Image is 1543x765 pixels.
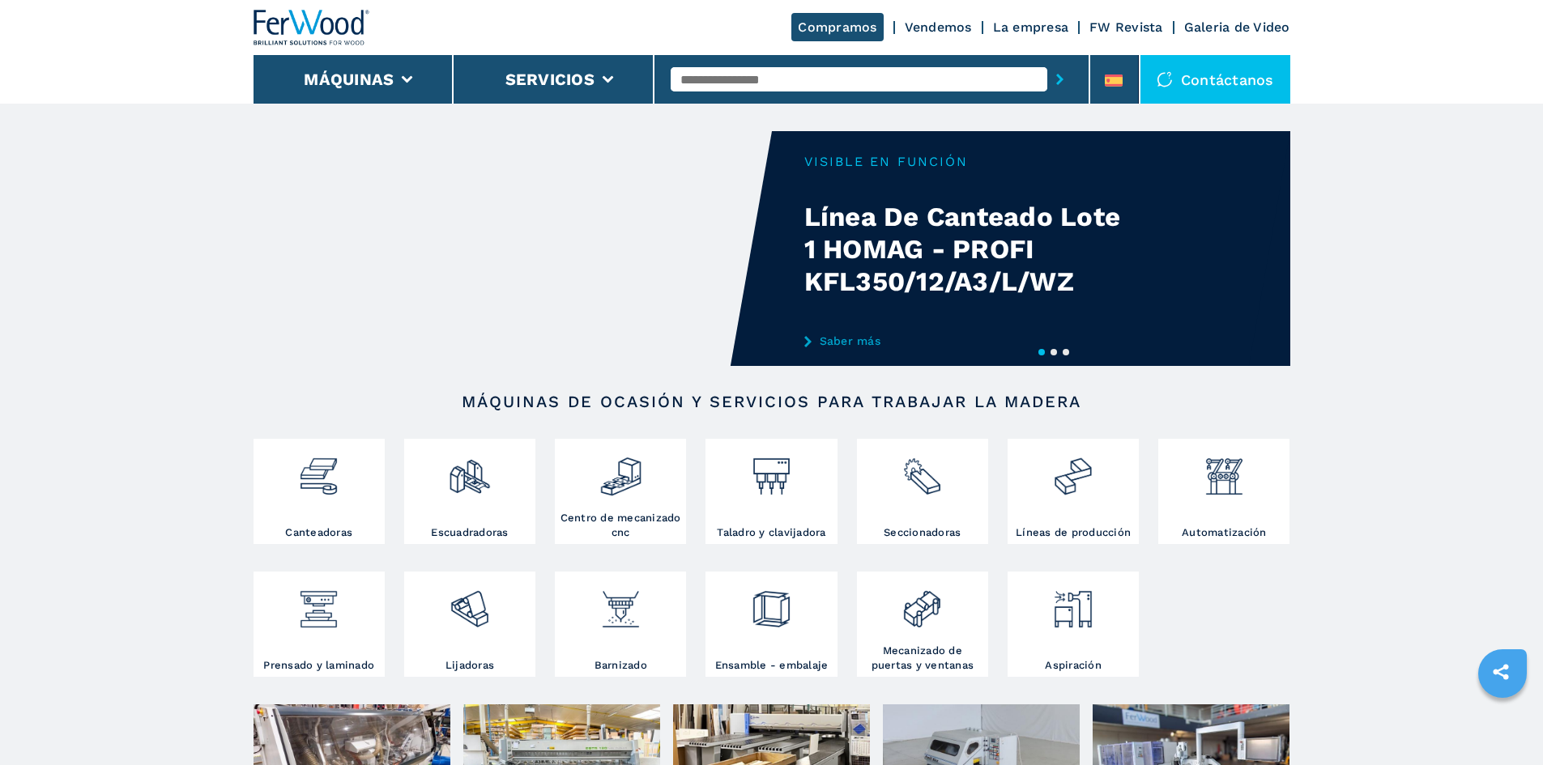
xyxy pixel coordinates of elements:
[1140,55,1290,104] div: Contáctanos
[1184,19,1290,35] a: Galeria de Video
[254,439,385,544] a: Canteadoras
[1008,439,1139,544] a: Líneas de producción
[305,392,1238,411] h2: Máquinas de ocasión y servicios para trabajar la madera
[599,443,642,498] img: centro_di_lavoro_cnc_2.png
[304,70,394,89] button: Máquinas
[297,576,340,631] img: pressa-strettoia.png
[1047,61,1072,98] button: submit-button
[254,131,772,366] video: Your browser does not support the video tag.
[705,572,837,677] a: Ensamble - embalaje
[791,13,883,41] a: Compramos
[1157,71,1173,87] img: Contáctanos
[1045,658,1102,673] h3: Aspiración
[254,572,385,677] a: Prensado y laminado
[717,525,825,540] h3: Taladro y clavijadora
[715,658,829,673] h3: Ensamble - embalaje
[1182,525,1267,540] h3: Automatización
[599,576,642,631] img: verniciatura_1.png
[595,658,647,673] h3: Barnizado
[254,10,370,45] img: Ferwood
[1051,349,1057,355] button: 2
[1051,576,1094,631] img: aspirazione_1.png
[705,439,837,544] a: Taladro y clavijadora
[1038,349,1045,355] button: 1
[559,511,682,540] h3: Centro de mecanizado cnc
[750,576,793,631] img: montaggio_imballaggio_2.png
[445,658,494,673] h3: Lijadoras
[901,443,944,498] img: sezionatrici_2.png
[1089,19,1163,35] a: FW Revista
[1008,572,1139,677] a: Aspiración
[555,439,686,544] a: Centro de mecanizado cnc
[297,443,340,498] img: bordatrici_1.png
[1481,652,1521,692] a: sharethis
[884,525,961,540] h3: Seccionadoras
[448,443,491,498] img: squadratrici_2.png
[285,525,352,540] h3: Canteadoras
[857,572,988,677] a: Mecanizado de puertas y ventanas
[1016,525,1131,540] h3: Líneas de producción
[1203,443,1246,498] img: automazione.png
[905,19,972,35] a: Vendemos
[1063,349,1069,355] button: 3
[1474,692,1531,753] iframe: Chat
[750,443,793,498] img: foratrici_inseritrici_2.png
[448,576,491,631] img: levigatrici_2.png
[505,70,595,89] button: Servicios
[901,576,944,631] img: lavorazione_porte_finestre_2.png
[404,439,535,544] a: Escuadradoras
[555,572,686,677] a: Barnizado
[431,525,508,540] h3: Escuadradoras
[1051,443,1094,498] img: linee_di_produzione_2.png
[1158,439,1289,544] a: Automatización
[993,19,1069,35] a: La empresa
[263,658,374,673] h3: Prensado y laminado
[861,644,984,673] h3: Mecanizado de puertas y ventanas
[804,334,1122,347] a: Saber más
[404,572,535,677] a: Lijadoras
[857,439,988,544] a: Seccionadoras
